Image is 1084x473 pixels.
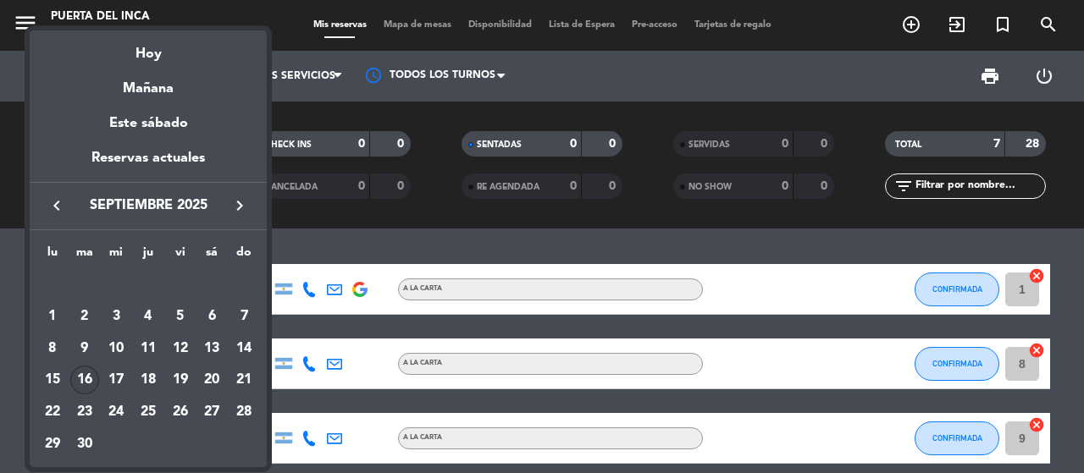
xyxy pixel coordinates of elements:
[100,243,132,269] th: miércoles
[70,334,99,363] div: 9
[166,398,195,426] div: 26
[166,366,195,394] div: 19
[196,243,229,269] th: sábado
[30,65,267,100] div: Mañana
[228,364,260,396] td: 21 de septiembre de 2025
[36,268,260,300] td: SEP.
[166,302,195,331] div: 5
[102,398,130,426] div: 24
[36,243,69,269] th: lunes
[134,398,163,426] div: 25
[230,398,258,426] div: 28
[102,334,130,363] div: 10
[134,302,163,331] div: 4
[230,366,258,394] div: 21
[69,364,101,396] td: 16 de septiembre de 2025
[70,430,99,459] div: 30
[38,334,67,363] div: 8
[230,334,258,363] div: 14
[36,428,69,460] td: 29 de septiembre de 2025
[166,334,195,363] div: 12
[30,100,267,147] div: Este sábado
[69,333,101,365] td: 9 de septiembre de 2025
[38,366,67,394] div: 15
[36,300,69,333] td: 1 de septiembre de 2025
[100,333,132,365] td: 10 de septiembre de 2025
[69,396,101,428] td: 23 de septiembre de 2025
[197,398,226,426] div: 27
[224,195,255,217] button: keyboard_arrow_right
[132,364,164,396] td: 18 de septiembre de 2025
[102,302,130,331] div: 3
[69,428,101,460] td: 30 de septiembre de 2025
[36,364,69,396] td: 15 de septiembre de 2025
[197,334,226,363] div: 13
[132,333,164,365] td: 11 de septiembre de 2025
[70,302,99,331] div: 2
[36,396,69,428] td: 22 de septiembre de 2025
[230,302,258,331] div: 7
[228,333,260,365] td: 14 de septiembre de 2025
[164,300,196,333] td: 5 de septiembre de 2025
[70,398,99,426] div: 23
[196,396,229,428] td: 27 de septiembre de 2025
[197,366,226,394] div: 20
[72,195,224,217] span: septiembre 2025
[164,243,196,269] th: viernes
[230,195,250,216] i: keyboard_arrow_right
[70,366,99,394] div: 16
[100,364,132,396] td: 17 de septiembre de 2025
[47,195,67,216] i: keyboard_arrow_left
[100,300,132,333] td: 3 de septiembre de 2025
[69,243,101,269] th: martes
[228,396,260,428] td: 28 de septiembre de 2025
[69,300,101,333] td: 2 de septiembre de 2025
[132,396,164,428] td: 25 de septiembre de 2025
[164,396,196,428] td: 26 de septiembre de 2025
[164,364,196,396] td: 19 de septiembre de 2025
[197,302,226,331] div: 6
[134,366,163,394] div: 18
[164,333,196,365] td: 12 de septiembre de 2025
[228,243,260,269] th: domingo
[36,333,69,365] td: 8 de septiembre de 2025
[100,396,132,428] td: 24 de septiembre de 2025
[102,366,130,394] div: 17
[38,302,67,331] div: 1
[30,30,267,65] div: Hoy
[228,300,260,333] td: 7 de septiembre de 2025
[132,300,164,333] td: 4 de septiembre de 2025
[30,147,267,182] div: Reservas actuales
[38,398,67,426] div: 22
[132,243,164,269] th: jueves
[196,333,229,365] td: 13 de septiembre de 2025
[196,300,229,333] td: 6 de septiembre de 2025
[134,334,163,363] div: 11
[41,195,72,217] button: keyboard_arrow_left
[38,430,67,459] div: 29
[196,364,229,396] td: 20 de septiembre de 2025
